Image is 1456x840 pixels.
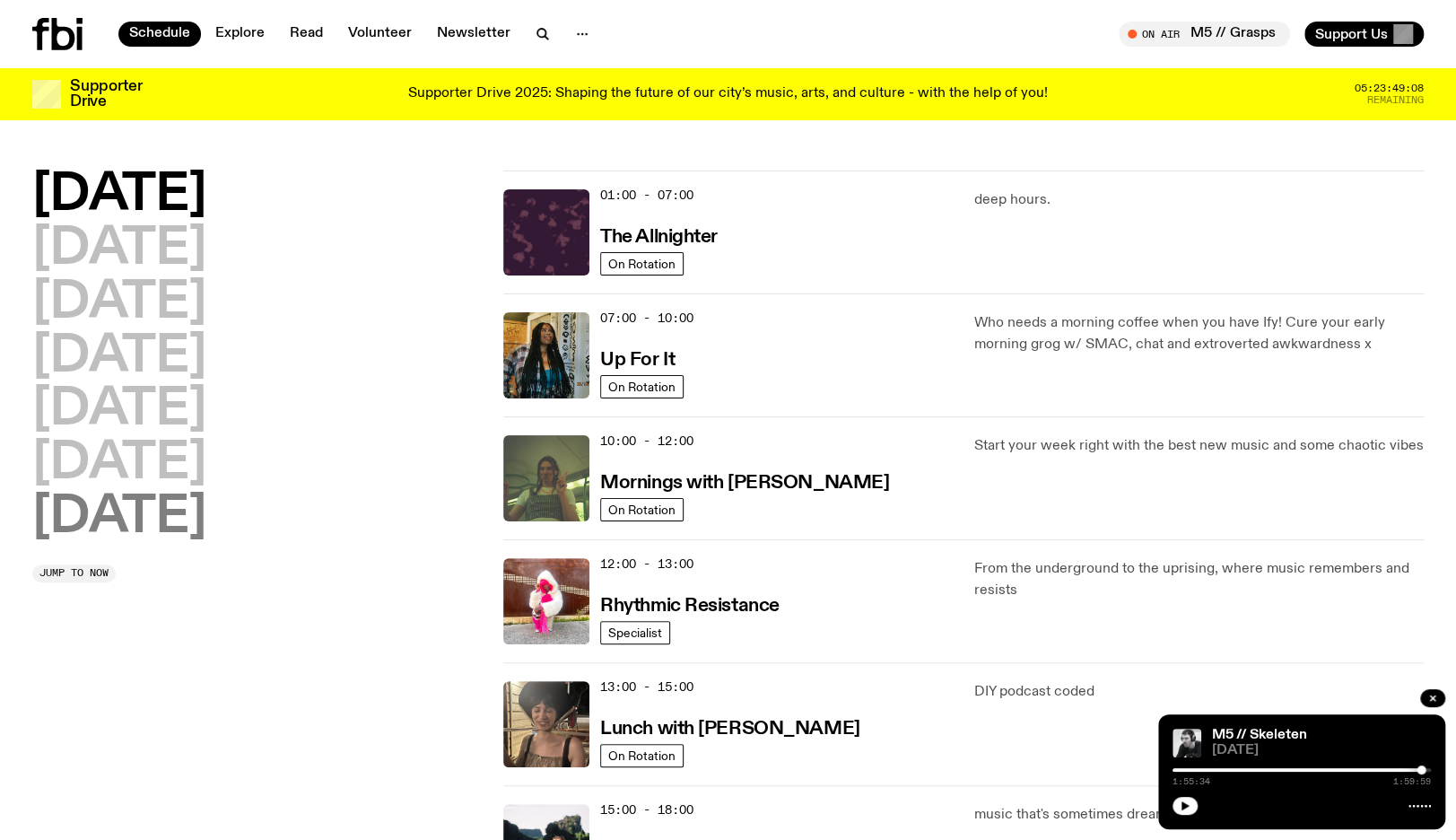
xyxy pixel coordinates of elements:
a: Schedule [118,22,201,47]
button: Support Us [1304,22,1424,47]
a: On Rotation [600,744,684,767]
p: Who needs a morning coffee when you have Ify! Cure your early morning grog w/ SMAC, chat and extr... [974,312,1424,355]
span: 1:59:59 [1393,777,1431,786]
p: From the underground to the uprising, where music remembers and resists [974,558,1424,601]
span: Jump to now [39,568,109,578]
span: On Rotation [608,381,676,394]
span: Support Us [1315,26,1388,42]
a: On Rotation [600,375,684,398]
a: Lunch with [PERSON_NAME] [600,716,859,739]
p: Supporter Drive 2025: Shaping the future of our city’s music, arts, and culture - with the help o... [408,86,1048,102]
button: [DATE] [32,439,206,489]
button: Jump to now [32,564,116,582]
button: [DATE] [32,385,206,435]
span: 07:00 - 10:00 [600,310,693,327]
span: On Rotation [608,503,676,517]
a: The Allnighter [600,224,718,247]
a: Mornings with [PERSON_NAME] [600,470,889,493]
span: Remaining [1367,95,1424,105]
h3: Supporter Drive [70,79,142,109]
a: Up For It [600,347,675,370]
span: 13:00 - 15:00 [600,678,693,696]
span: 1:55:34 [1173,777,1210,786]
span: 12:00 - 13:00 [600,556,693,573]
h3: Up For It [600,351,675,370]
a: M5 // Skeleten [1212,728,1307,742]
button: [DATE] [32,278,206,328]
span: 10:00 - 12:00 [600,433,693,450]
h3: Rhythmic Resistance [600,597,780,616]
span: 15:00 - 18:00 [600,801,693,818]
button: [DATE] [32,332,206,382]
a: Rhythmic Resistance [600,593,780,616]
h3: The Allnighter [600,228,718,247]
a: Volunteer [337,22,423,47]
a: On Rotation [600,252,684,276]
span: On Rotation [608,258,676,271]
button: [DATE] [32,171,206,221]
h3: Mornings with [PERSON_NAME] [600,474,889,493]
p: DIY podcast coded [974,681,1424,703]
span: [DATE] [1212,744,1431,757]
button: On AirM5 // Grasps [1119,22,1290,47]
a: Read [279,22,334,47]
img: Attu crouches on gravel in front of a brown wall. They are wearing a white fur coat with a hood, ... [503,558,589,644]
p: Start your week right with the best new music and some chaotic vibes [974,435,1424,457]
a: Explore [205,22,275,47]
button: [DATE] [32,493,206,543]
a: Newsletter [426,22,521,47]
span: 01:00 - 07:00 [600,187,693,204]
h3: Lunch with [PERSON_NAME] [600,720,859,739]
img: Ify - a Brown Skin girl with black braided twists, looking up to the side with her tongue stickin... [503,312,589,398]
span: 05:23:49:08 [1355,83,1424,93]
button: [DATE] [32,224,206,275]
a: Specialist [600,621,670,644]
a: On Rotation [600,498,684,521]
span: Specialist [608,626,662,640]
p: deep hours. [974,189,1424,211]
p: music that's sometimes dreamy, sometimes fast, but always good! [974,804,1424,826]
img: Jim Kretschmer in a really cute outfit with cute braids, standing on a train holding up a peace s... [503,435,589,521]
span: On Rotation [608,749,676,763]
